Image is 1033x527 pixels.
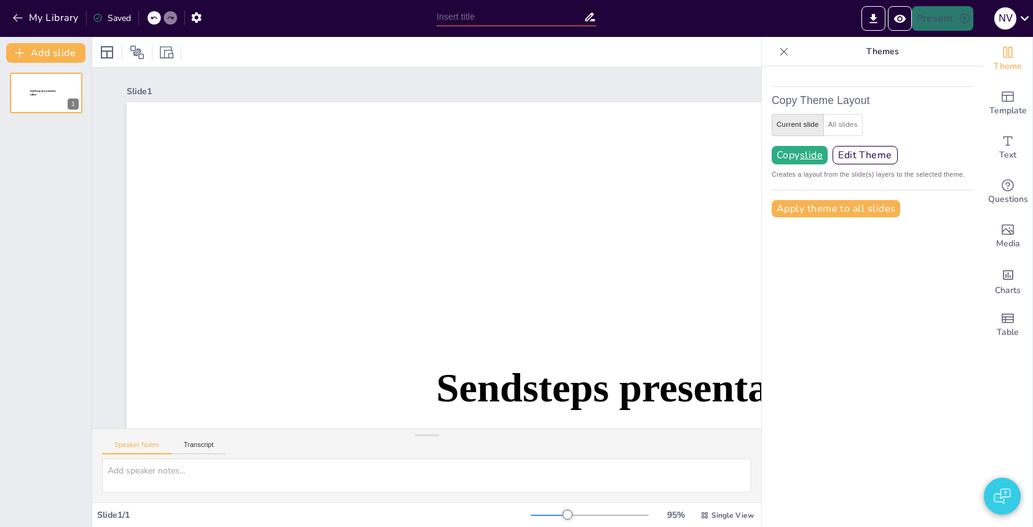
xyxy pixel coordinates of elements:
[68,99,79,110] div: 1
[772,114,973,136] div: create layout
[997,326,1019,339] span: Table
[437,365,837,467] span: Sendsteps presentation editor
[999,148,1016,162] span: Text
[172,441,226,454] button: Transcript
[711,510,754,520] span: Single View
[888,6,912,31] button: Preview Presentation
[912,6,973,31] button: Present
[97,509,531,521] div: Slide 1 / 1
[772,92,973,109] h6: Copy Theme Layout
[157,42,176,62] div: Resize presentation
[983,259,1032,303] div: Add charts and graphs
[30,90,56,97] span: Sendsteps presentation editor
[9,8,84,28] button: My Library
[437,8,584,26] input: Insert title
[989,104,1027,118] span: Template
[996,237,1020,251] span: Media
[823,114,863,136] button: all slides
[983,214,1032,259] div: Add images, graphics, shapes or video
[130,45,144,60] span: Position
[772,146,828,164] button: Copyslide
[983,37,1032,81] div: Change the overall theme
[833,146,898,164] button: Edit Theme
[988,193,1028,206] span: Questions
[983,126,1032,170] div: Add text boxes
[983,170,1032,214] div: Get real-time input from your audience
[93,12,131,24] div: Saved
[800,150,823,160] u: slide
[661,509,691,521] div: 95 %
[983,81,1032,126] div: Add ready made slides
[794,37,971,66] p: Themes
[994,7,1016,30] div: N V
[97,42,117,62] div: Layout
[6,43,85,63] button: Add slide
[772,169,973,180] span: Creates a layout from the slide(s) layers to the selected theme.
[861,6,885,31] button: Export to PowerPoint
[10,73,82,113] div: Sendsteps presentation editor1
[983,303,1032,347] div: Add a table
[772,200,900,217] button: Apply theme to all slides
[994,60,1022,73] span: Theme
[995,284,1021,297] span: Charts
[772,114,824,136] button: current slide
[102,441,172,454] button: Speaker Notes
[994,6,1016,31] button: N V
